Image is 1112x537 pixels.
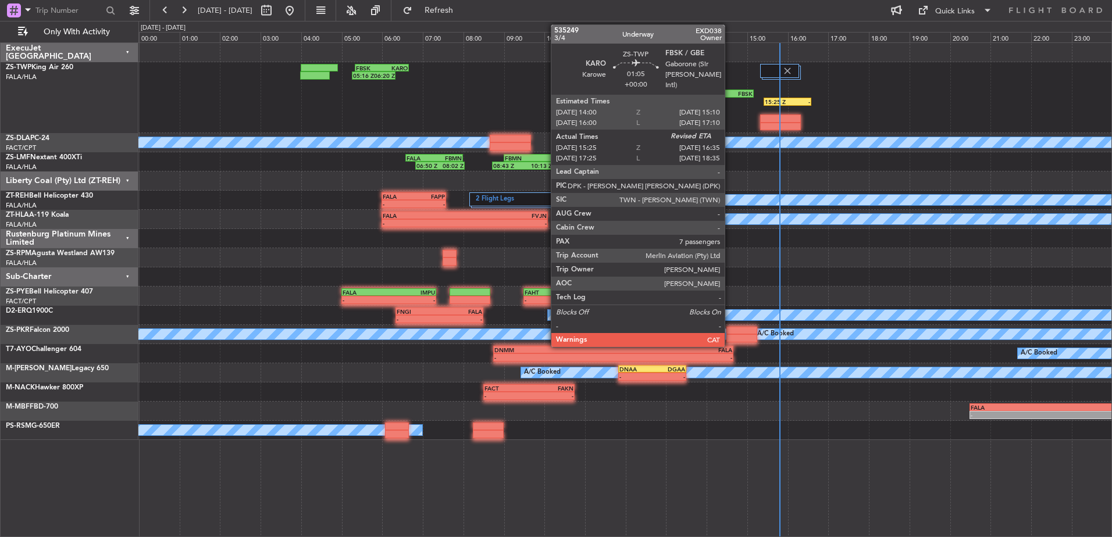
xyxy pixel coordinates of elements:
div: A/C Booked [635,134,672,151]
div: 04:00 [301,32,342,42]
div: - [397,316,440,323]
div: 18:00 [869,32,910,42]
span: D2-ERQ [6,307,32,314]
div: 16:00 [788,32,829,42]
div: FALA [383,212,465,219]
a: ZS-PKRFalcon 2000 [6,327,69,334]
span: M-NACK [6,384,35,391]
div: 06:20 Z [374,72,394,79]
div: 17:00 [828,32,869,42]
div: FAHT [525,289,571,296]
div: FAKN [539,155,573,162]
a: FALA/HLA [6,201,37,210]
span: ZS-DLA [6,135,30,142]
div: FBMN [505,155,539,162]
button: Refresh [397,1,467,20]
div: FALA [439,308,482,315]
div: A/C Booked [524,364,561,381]
div: 22:00 [1031,32,1072,42]
div: - [383,201,414,207]
div: - [787,98,810,105]
div: 12:00 [626,32,667,42]
div: FBSK [356,65,382,71]
a: ZS-DLAPC-24 [6,135,49,142]
span: ZT-REH [6,192,29,199]
div: - [576,143,604,150]
a: ZT-REHBell Helicopter 430 [6,192,93,199]
div: - [525,296,571,303]
div: FALA [576,135,604,142]
label: 2 Flight Legs [476,195,620,205]
div: FBMN [603,135,631,142]
div: - [414,201,445,207]
div: KARO [707,90,730,97]
div: FVRG [608,212,658,219]
div: 10:13 Z [522,162,552,169]
span: Refresh [415,6,464,15]
div: - [571,296,618,303]
div: 13:00 [666,32,707,42]
span: ZS-PKR [6,327,30,334]
div: 20:00 [950,32,991,42]
div: IMPU [389,289,435,296]
div: FALA [383,193,414,200]
span: ZS-TWP [6,64,31,71]
div: 08:43 Z [493,162,523,169]
span: ZS-PYE [6,288,29,295]
a: FALA/HLA [6,220,37,229]
div: 19:00 [910,32,950,42]
div: - [383,220,465,227]
div: - [465,220,547,227]
span: ZT-HLA [6,212,29,219]
div: - [619,373,652,380]
div: A/C Booked [551,306,587,324]
div: 06:50 Z [416,162,440,169]
div: KARO [382,65,408,71]
div: - [559,220,608,227]
a: PS-RSMG-650ER [6,423,60,429]
div: - [439,316,482,323]
div: 11:00 [585,32,626,42]
a: M-NACKHawker 800XP [6,384,83,391]
div: DNAA [619,366,652,373]
div: 05:00 [342,32,383,42]
div: FALA [614,346,733,353]
div: FBMN [434,155,462,162]
div: 02:00 [220,32,261,42]
div: FVJN [465,212,547,219]
a: M-[PERSON_NAME]Legacy 650 [6,365,109,372]
div: [DATE] - [DATE] [141,23,186,33]
div: - [494,354,614,361]
a: M-MBFFBD-700 [6,403,58,410]
div: 21:00 [990,32,1031,42]
div: 15:00 [747,32,788,42]
div: - [389,296,435,303]
div: 01:00 [180,32,220,42]
div: 05:16 Z [353,72,373,79]
div: FVJN [559,212,608,219]
span: [DATE] - [DATE] [198,5,252,16]
div: 14:00 [707,32,747,42]
div: 10:00 [544,32,585,42]
img: gray-close.svg [782,66,793,76]
button: Quick Links [912,1,998,20]
div: 08:02 Z [440,162,464,169]
div: 07:00 [423,32,464,42]
span: ZS-LMF [6,154,30,161]
a: FACT/CPT [6,297,36,306]
div: - [484,392,529,399]
a: ZT-HLAA-119 Koala [6,212,69,219]
img: arrow-gray.svg [621,197,628,202]
div: A/C Booked [757,325,794,343]
div: FACT [484,385,529,392]
button: Only With Activity [13,23,126,41]
div: - [652,373,685,380]
a: ZS-RPMAgusta Westland AW139 [6,250,115,257]
a: FACT/CPT [6,144,36,152]
div: FAKN [529,385,573,392]
a: FALA/HLA [6,73,37,81]
div: - [608,220,658,227]
a: ZS-LMFNextant 400XTi [6,154,82,161]
div: FBSK [730,90,753,97]
div: 08:00 [464,32,504,42]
